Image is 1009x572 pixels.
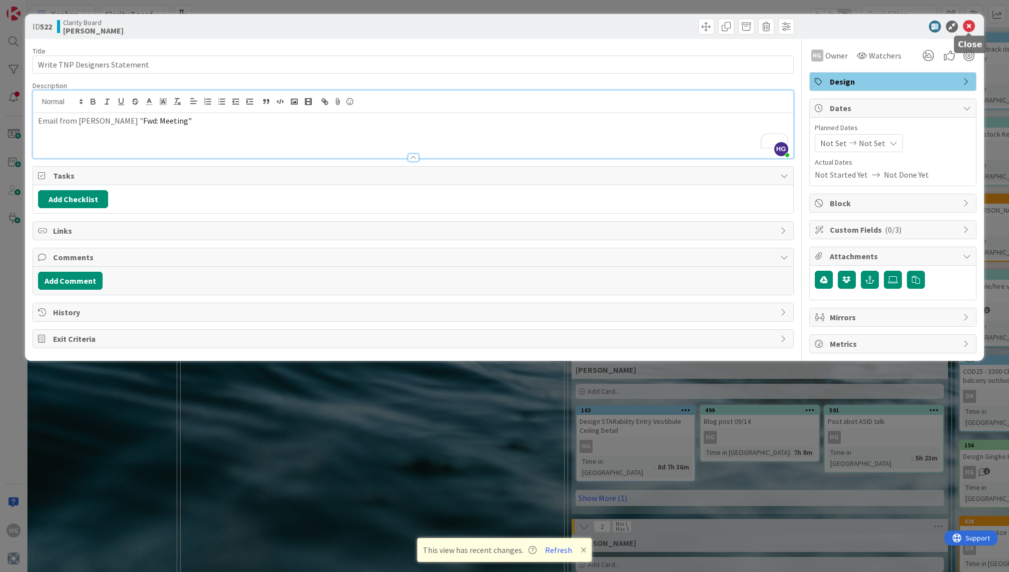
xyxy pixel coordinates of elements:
[38,115,788,127] p: Email from [PERSON_NAME] "
[811,50,823,62] div: HG
[830,338,958,350] span: Metrics
[859,137,885,149] span: Not Set
[53,306,775,318] span: History
[830,250,958,262] span: Attachments
[33,47,46,56] label: Title
[21,2,46,14] span: Support
[53,170,775,182] span: Tasks
[40,22,52,32] b: 522
[830,224,958,236] span: Custom Fields
[63,27,124,35] b: [PERSON_NAME]
[885,225,901,235] span: ( 0/3 )
[33,81,67,90] span: Description
[820,137,847,149] span: Not Set
[542,543,576,556] button: Refresh
[33,56,793,74] input: type card name here...
[53,251,775,263] span: Comments
[869,50,901,62] span: Watchers
[33,21,52,33] span: ID
[830,311,958,323] span: Mirrors
[830,197,958,209] span: Block
[63,19,124,27] span: Clarity Board
[958,40,982,49] h5: Close
[53,225,775,237] span: Links
[774,142,788,156] span: HG
[830,102,958,114] span: Dates
[53,333,775,345] span: Exit Criteria
[815,157,971,168] span: Actual Dates
[423,544,537,556] span: This view has recent changes.
[33,113,793,158] div: To enrich screen reader interactions, please activate Accessibility in Grammarly extension settings
[884,169,929,181] span: Not Done Yet
[815,123,971,133] span: Planned Dates
[38,272,103,290] button: Add Comment
[825,50,848,62] span: Owner
[830,76,958,88] span: Design
[815,169,868,181] span: Not Started Yet
[143,116,192,126] span: Fwd: Meeting"
[38,190,108,208] button: Add Checklist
